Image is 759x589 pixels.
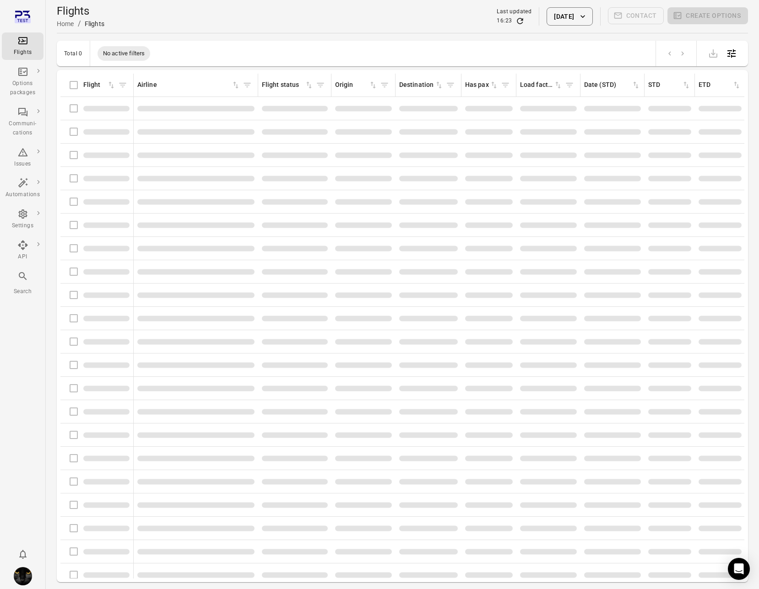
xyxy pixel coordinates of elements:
a: Home [57,20,74,27]
div: API [5,252,40,262]
a: API [2,237,43,264]
span: Filter by load factor [563,78,576,92]
h1: Flights [57,4,104,18]
span: Filter by destination [444,78,457,92]
div: Open Intercom Messenger [728,558,750,580]
div: Flights [85,19,104,28]
a: Flights [2,32,43,60]
div: Search [5,287,40,296]
div: Communi-cations [5,119,40,138]
span: Please make a selection to create communications [608,7,664,26]
nav: Breadcrumbs [57,18,104,29]
button: Open table configuration [722,44,741,63]
div: Automations [5,190,40,199]
button: Refresh data [515,16,525,26]
nav: pagination navigation [663,48,689,59]
div: Sort by flight status in ascending order [262,80,314,90]
a: Issues [2,144,43,171]
span: Filter by has pax [499,78,512,92]
div: Sort by has pax in ascending order [465,80,499,90]
div: Total 0 [64,50,82,57]
a: Settings [2,206,43,233]
div: Sort by origin in ascending order [335,80,378,90]
img: images [14,567,32,585]
button: [DATE] [547,7,592,26]
a: Automations [2,175,43,202]
a: Communi-cations [2,104,43,140]
li: / [78,18,81,29]
div: Last updated [497,7,531,16]
span: Please make a selection to create an option package [667,7,748,26]
div: Settings [5,221,40,230]
div: Sort by date (STD) in ascending order [584,80,640,90]
span: Filter by origin [378,78,391,92]
span: Filter by flight [116,78,130,92]
div: Sort by destination in ascending order [399,80,444,90]
div: Sort by flight in ascending order [83,80,116,90]
div: Sort by load factor in ascending order [520,80,563,90]
div: Sort by STD in ascending order [648,80,691,90]
span: Please make a selection to export [704,48,722,57]
span: Filter by airline [240,78,254,92]
button: Notifications [14,545,32,563]
div: Sort by ETD in ascending order [699,80,741,90]
a: Options packages [2,64,43,100]
button: Iris [10,563,36,589]
div: 16:23 [497,16,512,26]
div: Issues [5,160,40,169]
div: Sort by airline in ascending order [137,80,240,90]
span: No active filters [98,49,151,58]
span: Filter by flight status [314,78,327,92]
div: Flights [5,48,40,57]
div: Options packages [5,79,40,97]
button: Search [2,268,43,299]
